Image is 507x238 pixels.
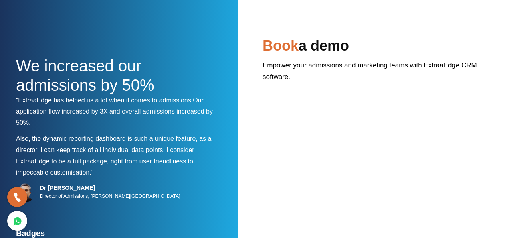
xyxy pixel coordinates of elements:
p: Empower your admissions and marketing teams with ExtraaEdge CRM software. [263,59,491,89]
span: Book [263,37,299,54]
span: I consider ExtraaEdge to be a full package, right from user friendliness to impeccable customisat... [16,146,194,176]
span: Also, the dynamic reporting dashboard is such a unique feature, as a director, I can keep track o... [16,135,211,153]
span: “ExtraaEdge has helped us a lot when it comes to admissions. [16,97,193,104]
h5: Dr [PERSON_NAME] [40,184,180,191]
span: We increased our admissions by 50% [16,57,154,94]
span: Our application flow increased by 3X and overall admissions increased by 50%. [16,97,213,126]
p: Director of Admissions, [PERSON_NAME][GEOGRAPHIC_DATA] [40,191,180,201]
h2: a demo [263,36,491,59]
